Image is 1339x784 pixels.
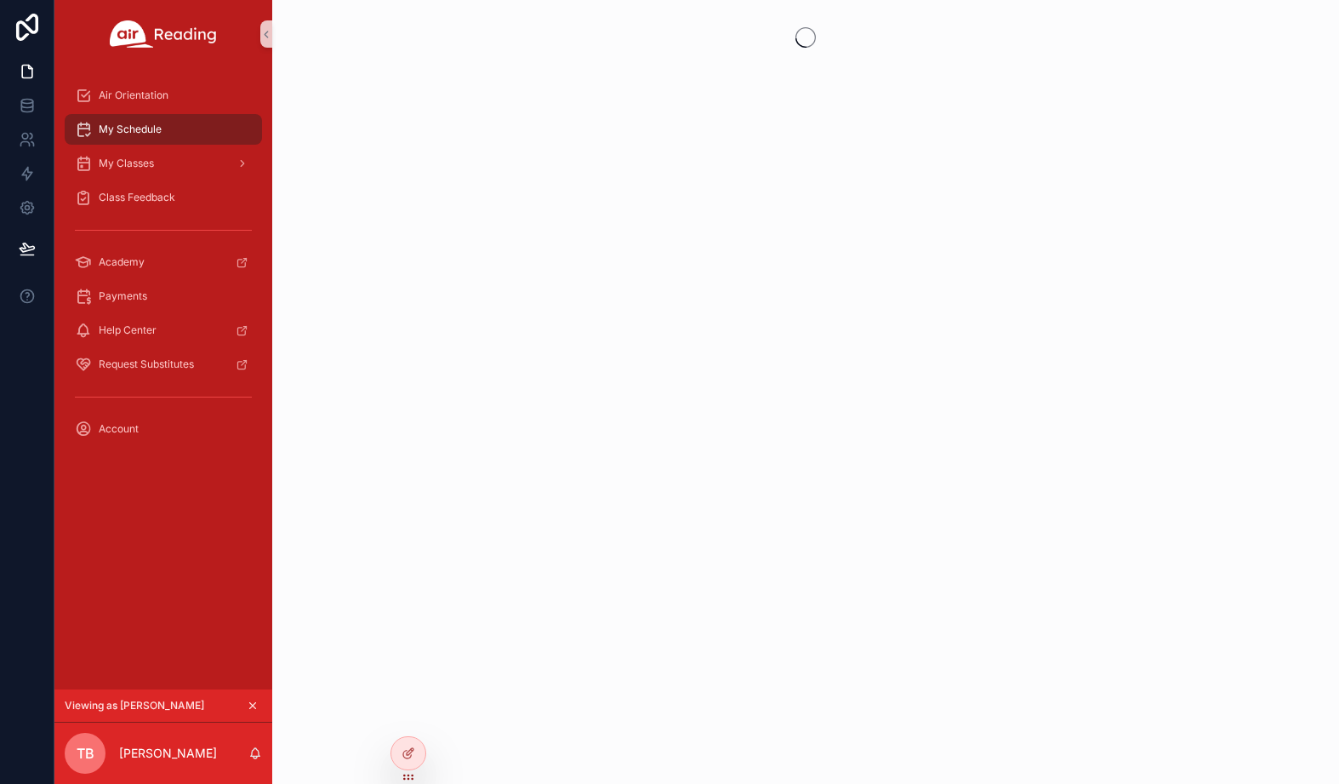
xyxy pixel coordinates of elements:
[65,182,262,213] a: Class Feedback
[77,743,94,764] span: TB
[54,68,272,466] div: scrollable content
[65,315,262,346] a: Help Center
[99,123,162,136] span: My Schedule
[99,422,139,436] span: Account
[65,414,262,444] a: Account
[65,281,262,312] a: Payments
[65,114,262,145] a: My Schedule
[99,157,154,170] span: My Classes
[65,148,262,179] a: My Classes
[99,323,157,337] span: Help Center
[65,80,262,111] a: Air Orientation
[99,255,145,269] span: Academy
[99,358,194,371] span: Request Substitutes
[99,289,147,303] span: Payments
[65,349,262,380] a: Request Substitutes
[110,20,217,48] img: App logo
[65,247,262,278] a: Academy
[99,89,168,102] span: Air Orientation
[119,745,217,762] p: [PERSON_NAME]
[99,191,175,204] span: Class Feedback
[65,699,204,712] span: Viewing as [PERSON_NAME]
